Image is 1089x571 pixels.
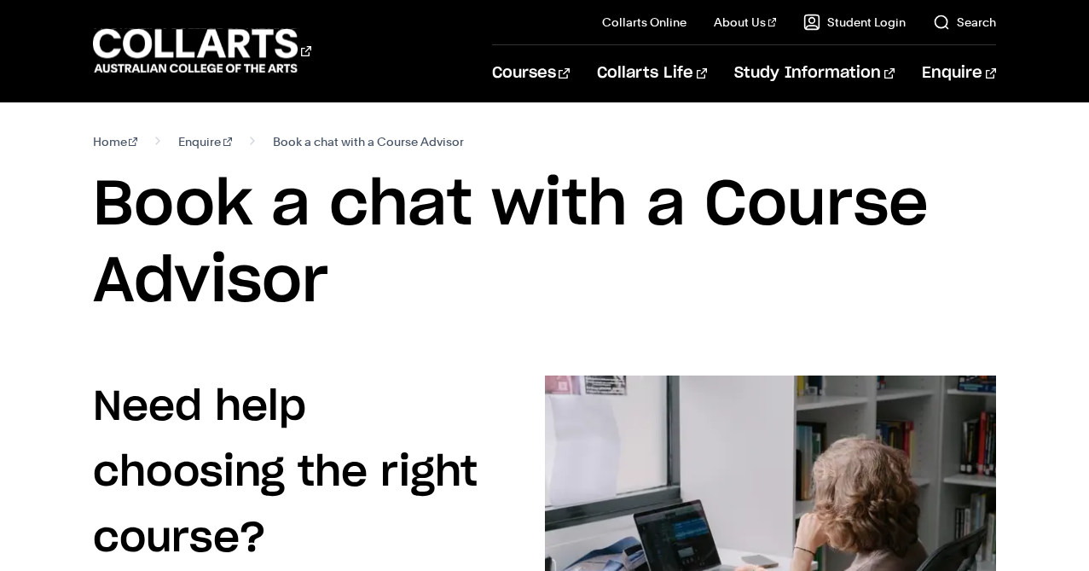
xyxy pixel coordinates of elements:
a: About Us [714,14,777,31]
a: Collarts Online [602,14,686,31]
a: Enquire [922,45,996,102]
div: Go to homepage [93,26,311,75]
a: Enquire [178,130,232,154]
a: Collarts Life [597,45,707,102]
a: Home [93,130,138,154]
a: Study Information [734,45,895,102]
span: Book a chat with a Course Advisor [273,130,464,154]
h1: Book a chat with a Course Advisor [93,167,997,321]
a: Courses [492,45,570,102]
a: Student Login [803,14,906,31]
a: Search [933,14,996,31]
